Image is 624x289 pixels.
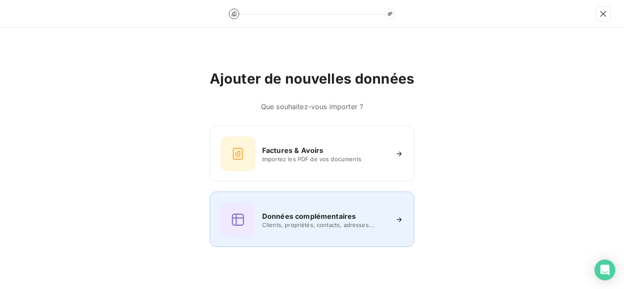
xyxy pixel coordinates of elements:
[262,145,324,156] h6: Factures & Avoirs
[595,260,615,280] div: Open Intercom Messenger
[262,211,356,221] h6: Données complémentaires
[262,156,388,162] span: Importez les PDF de vos documents
[210,70,414,88] h2: Ajouter de nouvelles données
[210,101,414,112] h6: Que souhaitez-vous importer ?
[262,221,388,228] span: Clients, propriétés, contacts, adresses...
